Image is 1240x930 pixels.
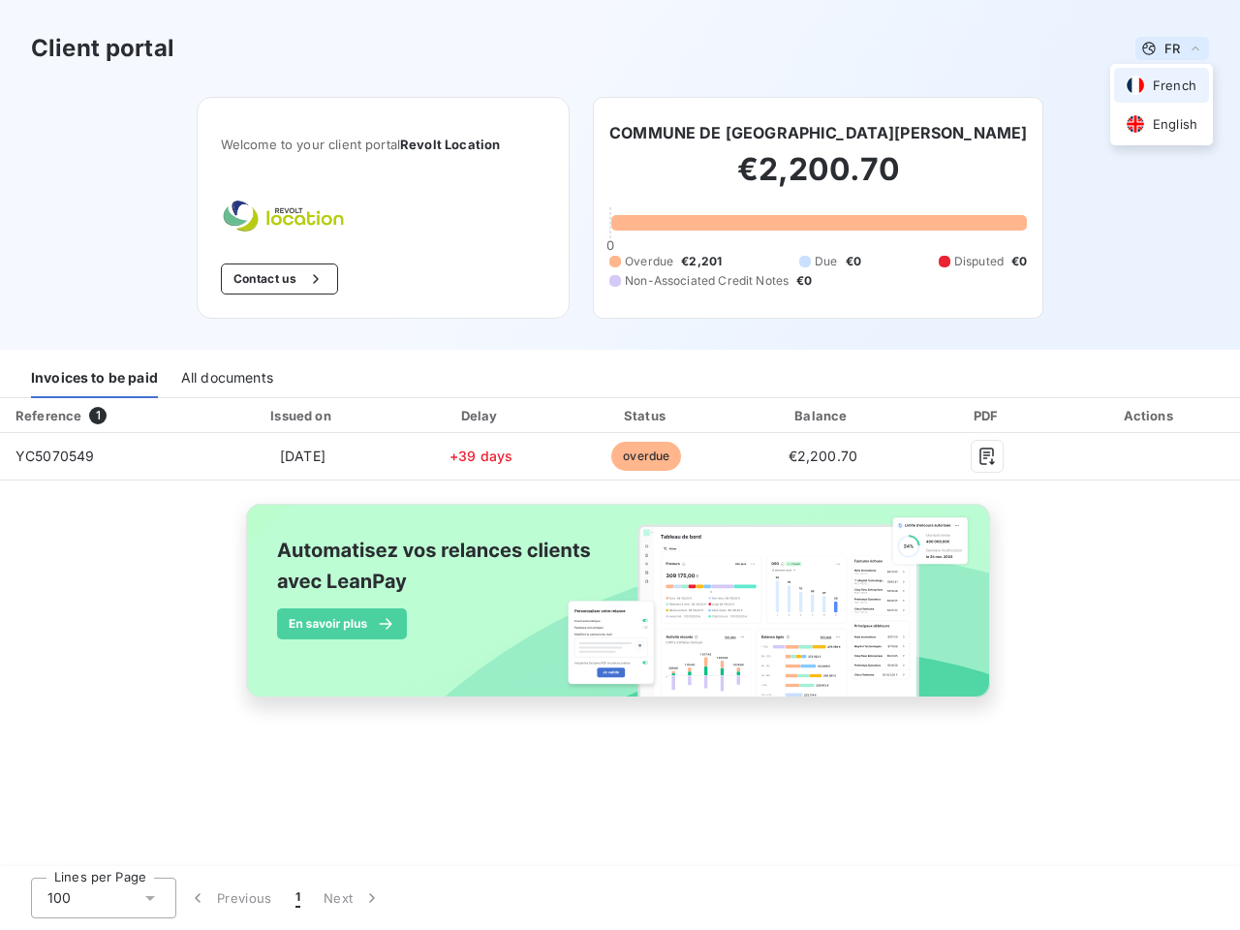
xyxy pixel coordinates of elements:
div: Reference [15,408,81,423]
h2: €2,200.70 [609,150,1027,208]
span: Overdue [625,253,673,270]
span: English [1153,115,1197,134]
span: FR [1164,41,1180,56]
div: PDF [918,406,1056,425]
h6: COMMUNE DE [GEOGRAPHIC_DATA][PERSON_NAME] [609,121,1027,144]
div: Issued on [209,406,396,425]
span: €2,201 [681,253,722,270]
span: +39 days [449,448,512,464]
button: 1 [284,878,312,918]
span: overdue [611,442,681,471]
span: €2,200.70 [789,448,857,464]
h3: Client portal [31,31,174,66]
div: All documents [181,357,273,398]
div: Delay [404,406,558,425]
span: €0 [796,272,812,290]
div: Actions [1064,406,1236,425]
img: banner [229,492,1011,730]
div: Invoices to be paid [31,357,158,398]
img: Company logo [221,199,345,232]
span: Revolt Location [400,137,500,152]
span: YC5070549 [15,448,94,464]
span: [DATE] [280,448,325,464]
span: 1 [295,888,300,908]
span: €0 [846,253,861,270]
span: 0 [606,237,614,253]
span: French [1153,77,1196,95]
span: Disputed [954,253,1004,270]
div: Balance [735,406,912,425]
span: Non-Associated Credit Notes [625,272,789,290]
span: 1 [89,407,107,424]
button: Contact us [221,263,338,294]
div: Status [566,406,727,425]
span: Welcome to your client portal [221,137,545,152]
button: Next [312,878,393,918]
span: 100 [47,888,71,908]
button: Previous [176,878,284,918]
span: €0 [1011,253,1027,270]
span: Due [815,253,837,270]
